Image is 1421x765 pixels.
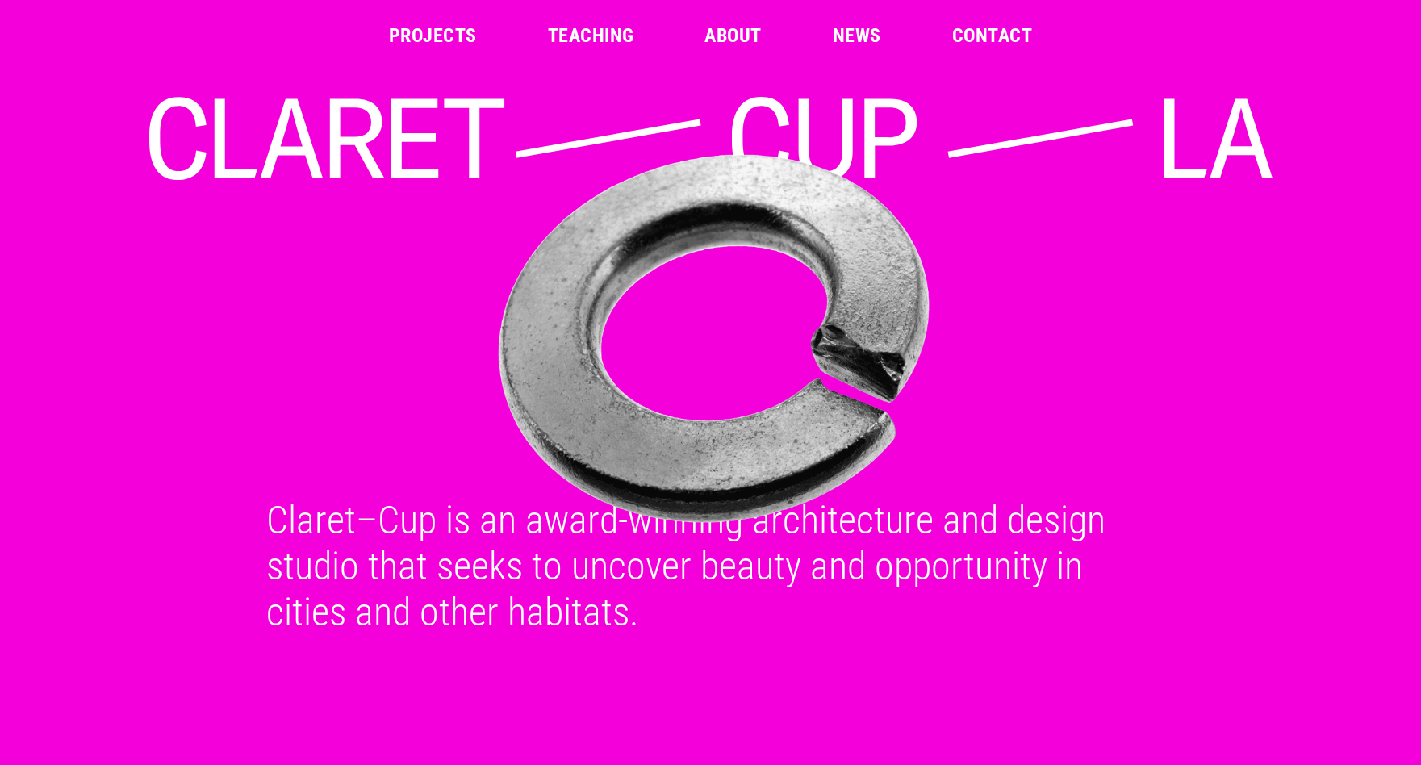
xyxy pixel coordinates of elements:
a: Projects [389,26,477,45]
div: Claret–Cup is an award-winning architecture and design studio that seeks to uncover beauty and op... [247,497,1175,635]
a: About [704,26,761,45]
a: News [833,26,881,45]
a: Teaching [548,26,634,45]
nav: Main Menu [389,26,1032,45]
a: Contact [952,26,1032,45]
img: Metal washer [144,145,1280,528]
